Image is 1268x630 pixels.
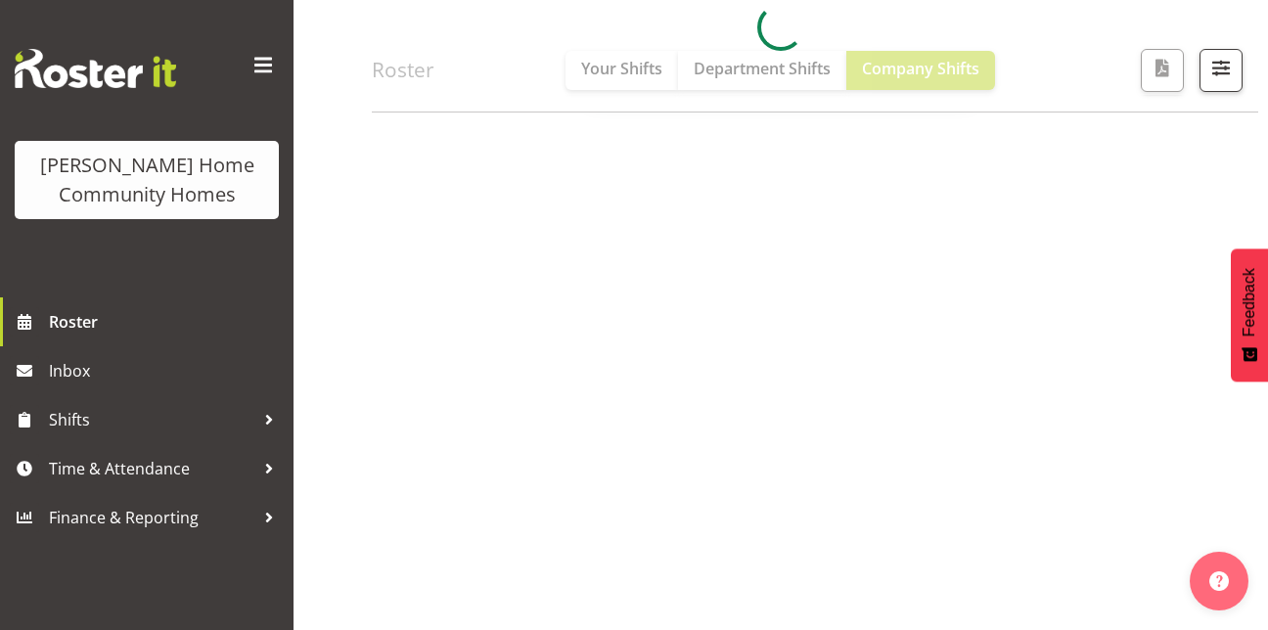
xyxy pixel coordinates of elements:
span: Time & Attendance [49,454,254,483]
img: help-xxl-2.png [1209,571,1229,591]
span: Roster [49,307,284,337]
button: Filter Shifts [1200,49,1243,92]
div: [PERSON_NAME] Home Community Homes [34,151,259,209]
span: Shifts [49,405,254,434]
button: Feedback - Show survey [1231,248,1268,382]
img: Rosterit website logo [15,49,176,88]
span: Finance & Reporting [49,503,254,532]
span: Feedback [1241,268,1258,337]
span: Inbox [49,356,284,385]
